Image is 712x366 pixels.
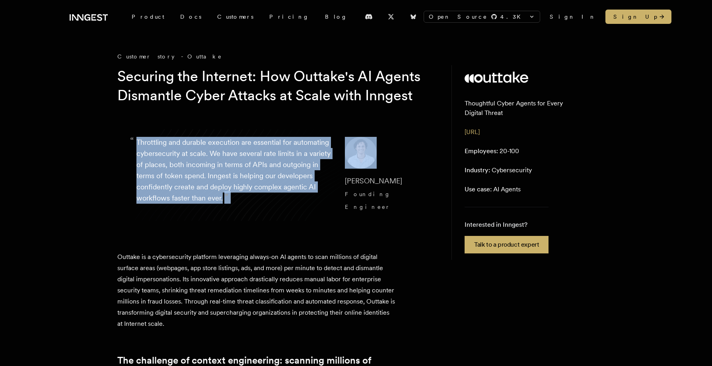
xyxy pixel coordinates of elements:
a: Bluesky [405,10,422,23]
span: Open Source [429,13,488,21]
a: Sign Up [605,10,671,24]
a: X [382,10,400,23]
p: Interested in Inngest? [465,220,549,230]
span: Use case: [465,185,492,193]
p: Throttling and durable execution are essential for automating cybersecurity at scale. We have sev... [136,137,332,213]
a: Docs [172,10,209,24]
span: “ [130,138,134,143]
a: Pricing [261,10,317,24]
p: Thoughtful Cyber Agents for Every Digital Threat [465,99,582,118]
div: Customer story - Outtake [117,53,436,60]
a: Customers [209,10,261,24]
span: Employees: [465,147,498,155]
p: 20-100 [465,146,519,156]
span: Founding Engineer [345,191,391,210]
p: Cybersecurity [465,165,532,175]
span: [PERSON_NAME] [345,177,402,185]
a: Blog [317,10,355,24]
img: Outtake's logo [465,72,528,83]
a: [URL] [465,128,480,136]
a: Talk to a product expert [465,236,549,253]
img: Image of Diego Escobedo [345,137,377,169]
span: 4.3 K [500,13,525,21]
a: Sign In [550,13,596,21]
p: Outtake is a cybersecurity platform leveraging always-on AI agents to scan millions of digital su... [117,251,396,329]
h1: Securing the Internet: How Outtake's AI Agents Dismantle Cyber Attacks at Scale with Inngest [117,67,423,105]
div: Product [124,10,172,24]
a: Discord [360,10,377,23]
p: AI Agents [465,185,521,194]
span: Industry: [465,166,490,174]
span: ” [224,191,228,203]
